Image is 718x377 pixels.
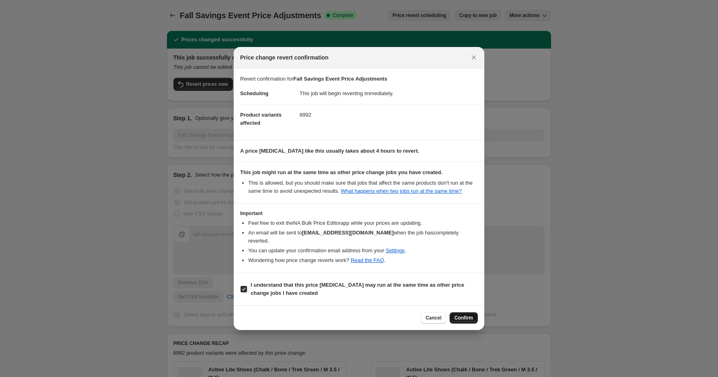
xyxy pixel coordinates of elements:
span: Confirm [454,315,473,321]
button: Cancel [421,312,446,324]
button: Confirm [450,312,478,324]
span: Scheduling [240,90,268,96]
dd: 8992 [300,104,478,126]
li: This is allowed, but you should make sure that jobs that affect the same products don ' t run at ... [248,179,478,195]
b: Fall Savings Event Price Adjustments [294,76,387,82]
a: What happens when two jobs run at the same time? [341,188,462,194]
a: Read the FAQ [351,257,384,263]
b: I understand that this price [MEDICAL_DATA] may run at the same time as other price change jobs I... [251,282,464,296]
p: Revert confirmation for [240,75,478,83]
dd: This job will begin reverting immediately. [300,83,478,104]
button: Close [468,52,479,63]
li: Wondering how price change reverts work? . [248,256,478,264]
span: Product variants affected [240,112,282,126]
b: A price [MEDICAL_DATA] like this usually takes about 4 hours to revert. [240,148,419,154]
span: Price change revert confirmation [240,53,329,62]
li: You can update your confirmation email address from your . [248,247,478,255]
a: Settings [386,247,405,253]
span: Cancel [426,315,441,321]
li: Feel free to exit the NA Bulk Price Editor app while your prices are updating. [248,219,478,227]
b: [EMAIL_ADDRESS][DOMAIN_NAME] [302,230,394,236]
h3: Important [240,210,478,217]
li: An email will be sent to when the job has completely reverted . [248,229,478,245]
b: This job might run at the same time as other price change jobs you have created. [240,169,443,175]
